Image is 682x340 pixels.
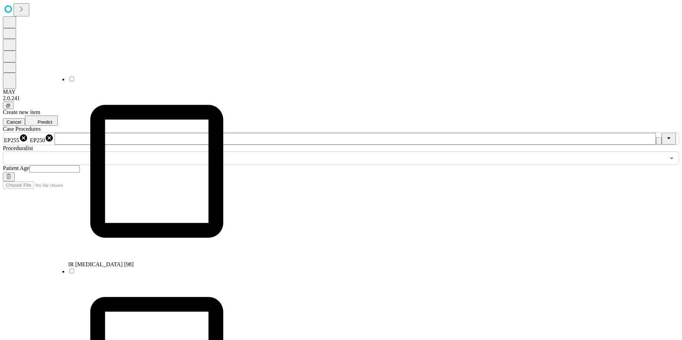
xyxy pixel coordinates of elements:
span: Create new item [3,109,40,115]
span: Proceduralist [3,145,33,151]
div: 2.0.241 [3,95,679,102]
button: Clear [656,137,662,145]
button: Cancel [3,118,25,126]
div: EP250 [30,134,54,144]
span: IR [MEDICAL_DATA] [98] [68,261,134,267]
button: Close [662,133,676,145]
div: EP255 [4,134,28,144]
span: EP250 [30,137,45,143]
button: Predict [25,115,58,126]
span: Cancel [6,119,21,125]
span: Scheduled Procedure [3,126,41,132]
button: Open [667,153,677,163]
button: @ [3,102,14,109]
span: Predict [37,119,52,125]
span: Patient Age [3,165,29,171]
div: MAY [3,89,679,95]
span: EP255 [4,137,19,143]
span: @ [6,103,11,108]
